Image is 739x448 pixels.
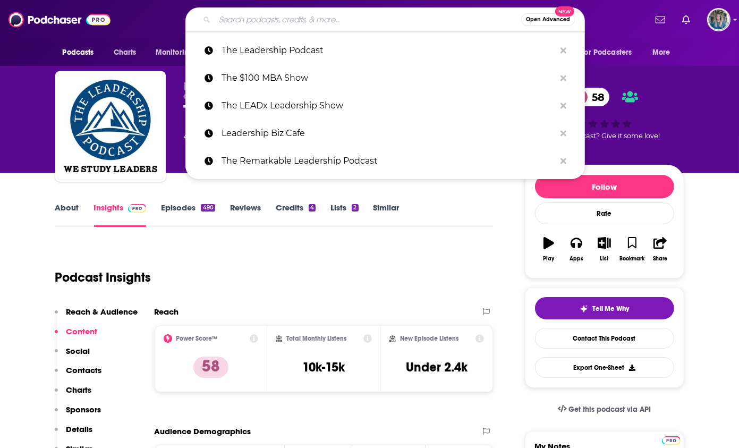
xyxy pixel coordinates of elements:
a: Pro website [662,435,681,445]
p: Charts [66,385,92,395]
button: open menu [55,43,108,63]
p: Contacts [66,365,102,375]
a: Lists2 [330,202,358,227]
img: tell me why sparkle [580,305,588,313]
h3: 10k-15k [302,359,345,375]
a: Get this podcast via API [549,396,660,422]
button: open menu [574,43,648,63]
a: About [55,202,79,227]
div: Rate [535,202,674,224]
span: New [555,6,574,16]
div: 2 [352,204,358,212]
div: A weekly podcast [184,130,370,143]
a: Show notifications dropdown [678,11,694,29]
h2: Power Score™ [176,335,218,342]
div: Play [543,256,554,262]
span: Monitoring [156,45,193,60]
button: List [590,230,618,268]
button: open menu [645,43,684,63]
a: The LEADx Leadership Show [185,92,585,120]
div: Bookmark [619,256,644,262]
a: Credits4 [276,202,316,227]
span: Good podcast? Give it some love! [549,132,660,140]
a: Episodes490 [161,202,215,227]
button: Play [535,230,563,268]
img: Podchaser Pro [128,204,147,213]
img: Podchaser - Follow, Share and Rate Podcasts [9,10,111,30]
button: Social [55,346,90,366]
p: Details [66,424,93,434]
button: open menu [148,43,207,63]
a: The Leadership Podcast [185,37,585,64]
div: 4 [309,204,316,212]
span: [PERSON_NAME] and [PERSON_NAME], experts on leadership development [184,81,461,101]
button: Charts [55,385,92,404]
div: List [600,256,609,262]
img: User Profile [707,8,730,31]
div: Apps [570,256,583,262]
h3: Under 2.4k [406,359,468,375]
button: Share [646,230,674,268]
button: Content [55,326,98,346]
a: Charts [107,43,143,63]
button: Sponsors [55,404,101,424]
a: 58 [571,88,610,106]
p: 58 [193,357,228,378]
span: Logged in as EllaDavidson [707,8,730,31]
div: 58Good podcast? Give it some love! [525,81,684,147]
button: Export One-Sheet [535,357,674,378]
button: Details [55,424,93,444]
a: Contact This Podcast [535,328,674,349]
p: The $100 MBA Show [222,64,555,92]
div: Search podcasts, credits, & more... [185,7,585,32]
span: For Podcasters [581,45,632,60]
p: The LEADx Leadership Show [222,92,555,120]
span: Tell Me Why [592,305,629,313]
span: Charts [114,45,137,60]
a: Leadership Biz Cafe [185,120,585,147]
a: Similar [373,202,400,227]
p: Leadership Biz Cafe [222,120,555,147]
p: Reach & Audience [66,307,138,317]
h2: New Episode Listens [400,335,458,342]
button: tell me why sparkleTell Me Why [535,297,674,319]
span: 58 [581,88,610,106]
a: The $100 MBA Show [185,64,585,92]
img: The Leadership Podcast [57,73,164,180]
a: Show notifications dropdown [651,11,669,29]
p: Sponsors [66,404,101,415]
span: Podcasts [63,45,94,60]
button: Contacts [55,365,102,385]
span: Open Advanced [526,17,570,22]
h2: Audience Demographics [155,426,251,436]
a: Reviews [230,202,261,227]
p: Social [66,346,90,356]
div: 490 [201,204,215,212]
button: Follow [535,175,674,198]
input: Search podcasts, credits, & more... [215,11,521,28]
img: Podchaser Pro [662,436,681,445]
h2: Total Monthly Listens [286,335,346,342]
h2: Reach [155,307,179,317]
span: More [652,45,670,60]
a: InsightsPodchaser Pro [94,202,147,227]
button: Reach & Audience [55,307,138,326]
div: Share [653,256,667,262]
h1: Podcast Insights [55,269,151,285]
p: Content [66,326,98,336]
p: The Remarkable Leadership Podcast [222,147,555,175]
span: Get this podcast via API [568,405,651,414]
button: Apps [563,230,590,268]
button: Open AdvancedNew [521,13,575,26]
p: The Leadership Podcast [222,37,555,64]
button: Bookmark [618,230,646,268]
a: The Remarkable Leadership Podcast [185,147,585,175]
button: Show profile menu [707,8,730,31]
